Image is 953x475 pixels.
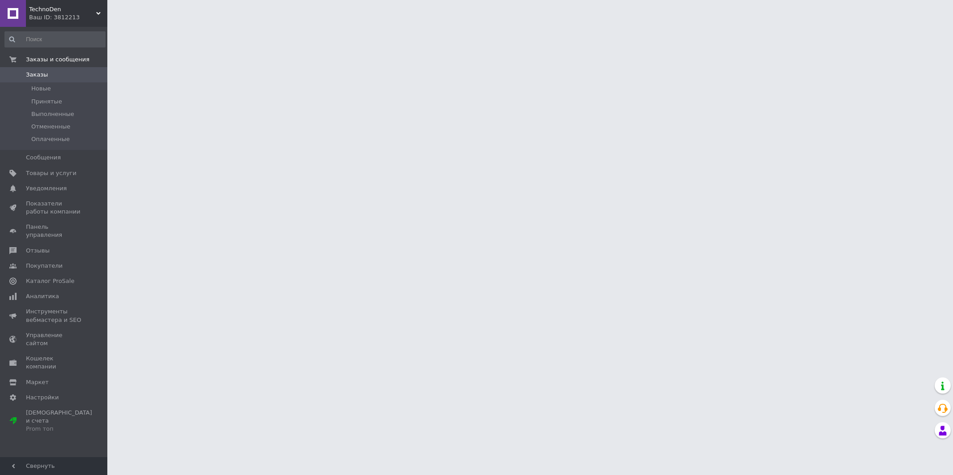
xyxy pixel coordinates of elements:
span: Покупатели [26,262,63,270]
span: Новые [31,85,51,93]
span: TechnoDen [29,5,96,13]
span: Панель управления [26,223,83,239]
span: Показатели работы компании [26,200,83,216]
span: Управление сайтом [26,331,83,347]
span: Товары и услуги [26,169,76,177]
span: Сообщения [26,154,61,162]
span: Отзывы [26,247,50,255]
span: [DEMOGRAPHIC_DATA] и счета [26,409,92,433]
span: Инструменты вебмастера и SEO [26,308,83,324]
span: Заказы [26,71,48,79]
span: Кошелек компании [26,355,83,371]
span: Заказы и сообщения [26,56,89,64]
span: Принятые [31,98,62,106]
span: Выполненные [31,110,74,118]
span: Аналитика [26,292,59,300]
span: Отмененные [31,123,70,131]
input: Поиск [4,31,106,47]
div: Prom топ [26,425,92,433]
span: Настройки [26,394,59,402]
div: Ваш ID: 3812213 [29,13,107,21]
span: Каталог ProSale [26,277,74,285]
span: Оплаченные [31,135,70,143]
span: Маркет [26,378,49,386]
span: Уведомления [26,184,67,193]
